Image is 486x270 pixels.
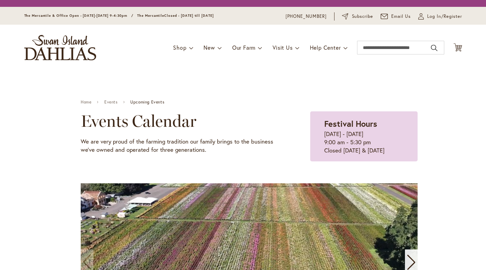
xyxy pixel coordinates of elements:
a: Subscribe [342,13,373,20]
span: New [203,44,215,51]
span: Upcoming Events [130,100,164,105]
span: Email Us [391,13,411,20]
a: Log In/Register [418,13,462,20]
span: Log In/Register [427,13,462,20]
span: Shop [173,44,186,51]
button: Search [431,42,437,53]
span: The Mercantile & Office Open - [DATE]-[DATE] 9-4:30pm / The Mercantile [24,13,165,18]
span: Subscribe [352,13,373,20]
strong: Festival Hours [324,118,377,129]
span: Our Farm [232,44,255,51]
span: Visit Us [273,44,292,51]
p: [DATE] - [DATE] 9:00 am - 5:30 pm Closed [DATE] & [DATE] [324,130,404,155]
p: We are very proud of the farming tradition our family brings to the business we've owned and oper... [81,137,276,154]
a: Email Us [381,13,411,20]
h2: Events Calendar [81,111,276,131]
span: Help Center [310,44,341,51]
a: store logo [24,35,96,60]
a: Home [81,100,91,105]
a: Events [104,100,118,105]
a: [PHONE_NUMBER] [286,13,327,20]
span: Closed - [DATE] till [DATE] [164,13,213,18]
